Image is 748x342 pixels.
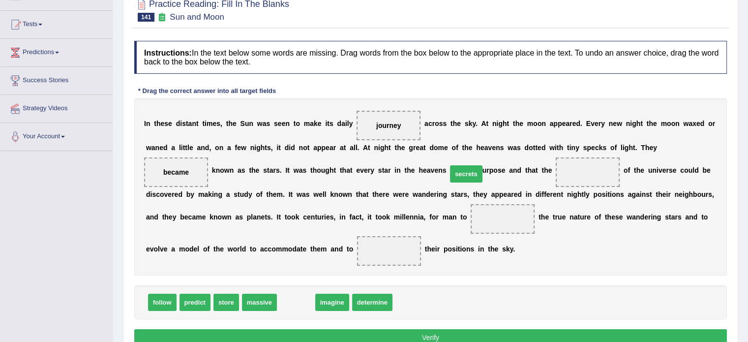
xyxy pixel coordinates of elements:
[623,144,625,152] b: i
[434,144,438,152] b: o
[189,144,193,152] b: e
[439,120,443,127] b: s
[641,144,645,152] b: T
[476,144,480,152] b: h
[435,120,439,127] b: o
[263,166,267,174] b: s
[341,120,345,127] b: a
[508,144,513,152] b: w
[653,120,657,127] b: e
[171,144,175,152] b: a
[228,120,233,127] b: h
[350,166,353,174] b: t
[667,120,671,127] b: o
[645,144,650,152] b: h
[683,120,688,127] b: w
[496,144,500,152] b: n
[156,120,161,127] b: h
[160,120,164,127] b: e
[146,144,151,152] b: w
[303,144,307,152] b: o
[533,144,536,152] b: t
[610,144,615,152] b: o
[602,144,606,152] b: s
[635,144,637,152] b: .
[186,120,188,127] b: t
[170,12,224,22] small: Sun and Moon
[411,166,415,174] b: e
[0,39,113,63] a: Predictions
[524,144,529,152] b: d
[626,120,630,127] b: n
[567,144,569,152] b: t
[240,120,244,127] b: S
[0,123,113,148] a: Your Account
[144,120,146,127] b: I
[486,120,488,127] b: t
[294,120,296,127] b: t
[541,144,546,152] b: d
[595,120,598,127] b: e
[188,120,192,127] b: a
[146,120,150,127] b: n
[164,120,168,127] b: s
[196,120,199,127] b: t
[230,166,234,174] b: n
[413,144,416,152] b: r
[555,144,557,152] b: i
[321,144,326,152] b: p
[407,166,411,174] b: h
[342,166,347,174] b: h
[492,144,496,152] b: e
[380,144,385,152] b: g
[192,120,196,127] b: n
[486,166,489,174] b: r
[212,120,216,127] b: e
[263,120,267,127] b: a
[613,120,617,127] b: e
[304,120,310,127] b: m
[384,144,389,152] b: h
[278,120,282,127] b: e
[302,166,306,174] b: s
[409,144,413,152] b: g
[394,166,396,174] b: i
[465,120,469,127] b: s
[245,120,249,127] b: u
[291,144,295,152] b: d
[350,144,354,152] b: a
[360,166,364,174] b: v
[0,67,113,92] a: Success Stories
[333,166,336,174] b: t
[345,120,347,127] b: i
[566,120,569,127] b: a
[340,166,342,174] b: t
[688,120,692,127] b: a
[480,144,484,152] b: e
[257,120,263,127] b: w
[356,144,358,152] b: l
[527,120,533,127] b: m
[374,144,378,152] b: n
[405,166,407,174] b: t
[569,144,571,152] b: i
[294,166,299,174] b: w
[271,144,273,152] b: ,
[313,166,317,174] b: h
[216,120,220,127] b: s
[267,166,269,174] b: t
[296,120,300,127] b: o
[443,166,447,174] b: s
[370,166,374,174] b: y
[329,120,333,127] b: s
[401,144,405,152] b: e
[572,120,576,127] b: e
[287,166,290,174] b: t
[633,144,635,152] b: t
[632,120,636,127] b: g
[364,166,368,174] b: e
[457,120,461,127] b: e
[587,144,591,152] b: p
[507,120,509,127] b: t
[503,120,507,127] b: h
